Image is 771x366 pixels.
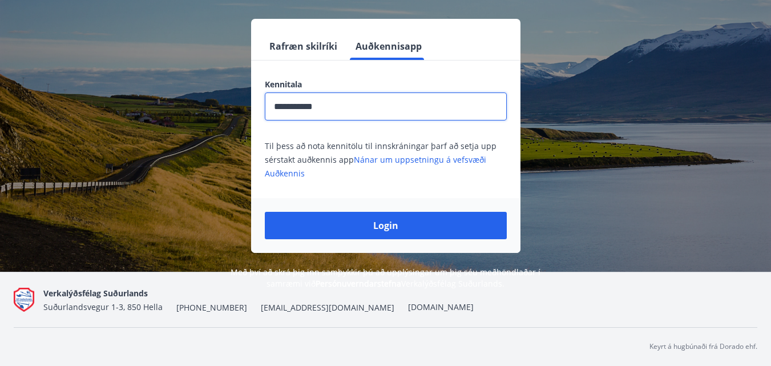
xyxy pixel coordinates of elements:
[43,301,163,312] span: Suðurlandsvegur 1-3, 850 Hella
[408,301,474,312] a: [DOMAIN_NAME]
[649,341,757,352] p: Keyrt á hugbúnaði frá Dorado ehf.
[231,267,540,289] span: Með því að skrá þig inn samþykkir þú að upplýsingar um þig séu meðhöndlaðar í samræmi við Verkalý...
[265,154,486,179] a: Nánar um uppsetningu á vefsvæði Auðkennis
[265,212,507,239] button: Login
[176,302,247,313] span: [PHONE_NUMBER]
[316,278,401,289] a: Persónuverndarstefna
[261,302,394,313] span: [EMAIL_ADDRESS][DOMAIN_NAME]
[265,33,342,60] button: Rafræn skilríki
[351,33,426,60] button: Auðkennisapp
[14,288,34,312] img: Q9do5ZaFAFhn9lajViqaa6OIrJ2A2A46lF7VsacK.png
[43,288,148,299] span: Verkalýðsfélag Suðurlands
[265,79,507,90] label: Kennitala
[265,140,496,179] span: Til þess að nota kennitölu til innskráningar þarf að setja upp sérstakt auðkennis app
